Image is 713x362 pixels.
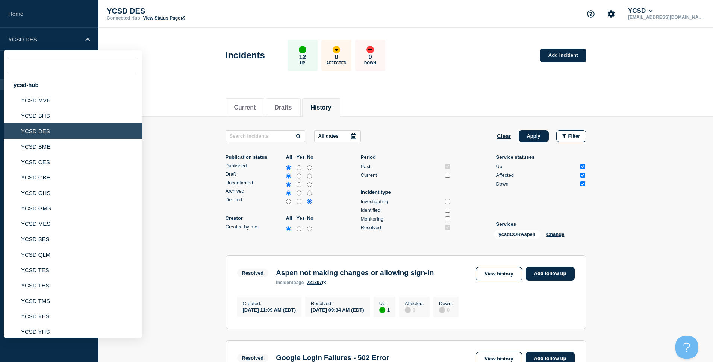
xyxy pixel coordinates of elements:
button: All dates [314,130,361,142]
li: YCSD YES [4,309,142,324]
button: History [311,104,332,111]
input: Up [580,164,585,169]
p: Resolved : [311,301,364,306]
a: View Status Page [143,15,185,21]
p: 0 [368,53,372,61]
p: [EMAIL_ADDRESS][DOMAIN_NAME] [627,15,705,20]
li: YCSD GBE [4,170,142,185]
p: YCSD DES [8,36,80,43]
input: yes [297,225,301,233]
a: Add incident [540,49,586,62]
div: down [366,46,374,53]
p: Affected [326,61,346,65]
li: YCSD DES [4,123,142,139]
li: YCSD CES [4,154,142,170]
input: no [307,189,312,197]
a: Add follow up [526,267,575,281]
div: Deleted [226,197,284,202]
input: Resolved [445,225,450,230]
input: yes [297,164,301,172]
li: YCSD BHS [4,108,142,123]
div: archived [226,188,316,197]
input: Monitoring [445,216,450,221]
button: Account settings [603,6,619,22]
input: yes [297,172,301,180]
input: Identified [445,208,450,213]
p: 0 [335,53,338,61]
div: deleted [226,197,316,205]
div: up [379,307,385,313]
input: all [286,198,291,205]
li: YCSD TMS [4,293,142,309]
input: yes [297,198,301,205]
input: all [286,181,291,189]
input: yes [297,181,301,189]
input: no [307,181,312,189]
div: unconfirmed [226,180,316,189]
input: Affected [580,173,585,178]
li: YCSD MES [4,216,142,231]
div: 1 [379,306,390,313]
label: Yes [297,154,305,160]
button: Drafts [274,104,292,111]
input: Past [445,164,450,169]
div: Draft [226,171,284,177]
iframe: Help Scout Beacon - Open [675,336,698,359]
p: 12 [299,53,306,61]
button: Current [234,104,256,111]
div: 0 [439,306,453,313]
div: Published [226,163,284,169]
p: YCSD DES [107,7,257,15]
div: Down [496,181,577,187]
input: all [286,172,291,180]
div: Current [361,172,442,178]
div: Past [361,164,442,169]
div: Unconfirmed [226,180,284,186]
div: Created by me [226,224,284,230]
label: No [307,215,316,221]
div: disabled [439,307,445,313]
input: Investigating [445,199,450,204]
div: disabled [405,307,411,313]
h3: Aspen not making changes or allowing sign-in [276,269,434,277]
div: Archived [226,188,284,194]
label: No [307,154,316,160]
input: no [307,225,312,233]
p: Up : [379,301,390,306]
div: Resolved [361,225,442,230]
button: YCSD [627,7,654,15]
input: no [307,164,312,172]
input: all [286,189,291,197]
div: up [299,46,306,53]
li: YCSD TES [4,262,142,278]
p: Service statuses [496,154,586,160]
div: createdByMe [226,224,316,233]
p: Affected : [405,301,424,306]
button: Support [583,6,599,22]
input: no [307,172,312,180]
input: all [286,164,291,172]
p: Down [364,61,376,65]
label: All [286,154,295,160]
span: Filter [568,133,580,139]
p: Incident type [361,189,451,195]
label: All [286,215,295,221]
a: View history [476,267,522,281]
p: Publication status [226,154,284,160]
button: Filter [556,130,586,142]
div: ycsd-hub [4,77,142,93]
div: Affected [496,172,577,178]
input: Search incidents [226,130,305,142]
div: [DATE] 09:34 AM (EDT) [311,306,364,313]
a: 721307 [307,280,326,285]
p: Down : [439,301,453,306]
div: Identified [361,207,442,213]
li: YCSD GHS [4,185,142,201]
li: YCSD MVE [4,93,142,108]
button: Clear [497,130,511,142]
p: Created : [243,301,296,306]
input: all [286,225,291,233]
div: Investigating [361,199,442,204]
div: draft [226,171,316,180]
label: Yes [297,215,305,221]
